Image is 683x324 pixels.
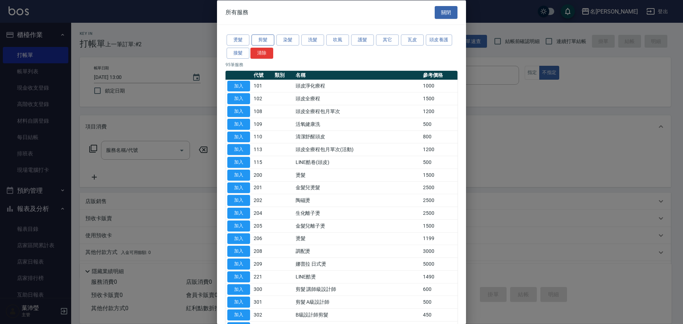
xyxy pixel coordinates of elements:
td: 208 [252,245,273,257]
td: 600 [421,283,457,296]
td: 2500 [421,207,457,219]
p: 95 筆服務 [226,61,457,68]
button: 加入 [227,309,250,320]
td: 1490 [421,270,457,283]
td: 2500 [421,181,457,194]
button: 加入 [227,195,250,206]
td: 2500 [421,194,457,207]
td: 3000 [421,245,457,257]
button: 加入 [227,131,250,142]
td: 450 [421,308,457,321]
td: 800 [421,131,457,143]
td: 206 [252,232,273,245]
td: 金髮兒燙髮 [294,181,421,194]
td: 頭皮全療程包月單次 [294,105,421,118]
button: 燙髮 [227,34,249,46]
button: 其它 [376,34,399,46]
button: 洗髮 [301,34,324,46]
th: 名稱 [294,70,421,80]
td: 115 [252,156,273,169]
td: 301 [252,296,273,308]
button: 加入 [227,144,250,155]
button: 加入 [227,297,250,308]
button: 加入 [227,233,250,244]
button: 加入 [227,208,250,219]
td: 500 [421,156,457,169]
td: 500 [421,118,457,131]
td: 1500 [421,169,457,181]
button: 剪髮 [252,34,274,46]
td: 1199 [421,232,457,245]
td: 113 [252,143,273,156]
button: 加入 [227,106,250,117]
td: 金髮兒離子燙 [294,219,421,232]
td: 剪髮 講師級設計師 [294,283,421,296]
td: 1500 [421,219,457,232]
button: 接髮 [227,47,249,58]
button: 加入 [227,169,250,180]
td: 頭皮全療程 [294,92,421,105]
button: 加入 [227,246,250,257]
td: 調配燙 [294,245,421,257]
button: 加入 [227,80,250,91]
td: 205 [252,219,273,232]
button: 吹風 [326,34,349,46]
td: 202 [252,194,273,207]
button: 加入 [227,284,250,295]
th: 代號 [252,70,273,80]
td: 1500 [421,92,457,105]
td: 110 [252,131,273,143]
button: 加入 [227,271,250,282]
td: LINE酷燙 [294,270,421,283]
button: 清除 [250,47,273,58]
td: 清潔舒醒頭皮 [294,131,421,143]
td: 生化離子燙 [294,207,421,219]
button: 瓦皮 [401,34,424,46]
button: 加入 [227,157,250,168]
button: 加入 [227,182,250,193]
td: 1000 [421,80,457,92]
td: 頭皮淨化療程 [294,80,421,92]
button: 加入 [227,259,250,270]
td: 102 [252,92,273,105]
td: 頭皮全療程包月單次(活動) [294,143,421,156]
button: 加入 [227,220,250,231]
td: 1200 [421,143,457,156]
td: 300 [252,283,273,296]
td: 221 [252,270,273,283]
th: 參考價格 [421,70,457,80]
button: 染髮 [276,34,299,46]
span: 所有服務 [226,9,248,16]
td: 500 [421,296,457,308]
td: 200 [252,169,273,181]
td: 204 [252,207,273,219]
td: 燙髮 [294,169,421,181]
td: 101 [252,80,273,92]
td: 活氧健康洗 [294,118,421,131]
th: 類別 [273,70,294,80]
td: 剪髮 A級設計師 [294,296,421,308]
button: 加入 [227,93,250,104]
td: 陶磁燙 [294,194,421,207]
button: 頭皮養護 [426,34,452,46]
td: 1200 [421,105,457,118]
button: 護髮 [351,34,374,46]
td: 娜普拉 日式燙 [294,257,421,270]
td: LINE酷卷(頭皮) [294,156,421,169]
td: 302 [252,308,273,321]
td: 209 [252,257,273,270]
td: 201 [252,181,273,194]
td: 5000 [421,257,457,270]
td: 109 [252,118,273,131]
button: 加入 [227,118,250,129]
button: 關閉 [435,6,457,19]
td: B級設計師剪髮 [294,308,421,321]
td: 108 [252,105,273,118]
td: 燙髮 [294,232,421,245]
